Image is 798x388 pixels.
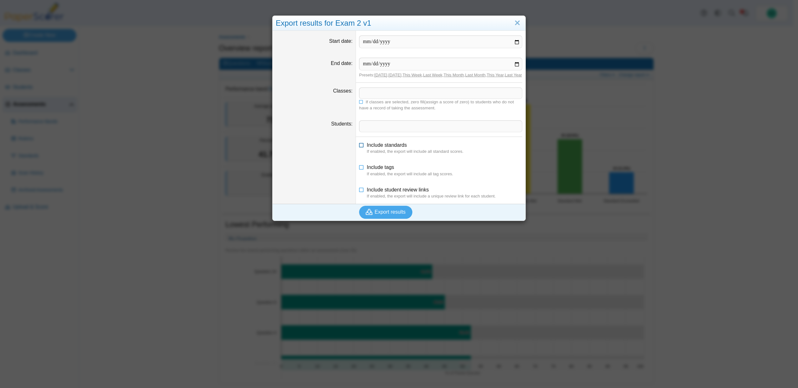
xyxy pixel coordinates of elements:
a: This Year [487,73,504,77]
label: End date [331,61,353,66]
span: If classes are selected, zero fill(assign a score of zero) to students who do not have a record o... [359,100,514,110]
tags: ​ [359,120,522,132]
dfn: If enabled, the export will include all tag scores. [367,171,522,177]
a: Last Week [423,73,442,77]
div: Export results for Exam 2 v1 [273,16,525,31]
a: This Month [444,73,464,77]
span: Export results [375,209,406,215]
a: This Week [402,73,422,77]
a: [DATE] [389,73,402,77]
a: Last Year [505,73,522,77]
label: Students [331,121,353,126]
a: Close [512,18,522,29]
label: Classes [333,88,352,94]
tags: ​ [359,87,522,99]
dfn: If enabled, the export will include a unique review link for each student. [367,193,522,199]
button: Export results [359,206,412,218]
span: Include tags [367,165,394,170]
span: Include standards [367,142,407,148]
div: Presets: , , , , , , , [359,72,522,78]
a: [DATE] [374,73,387,77]
dfn: If enabled, the export will include all standard scores. [367,149,522,154]
span: Include student review links [367,187,429,192]
label: Start date [329,38,353,44]
a: Last Month [465,73,486,77]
